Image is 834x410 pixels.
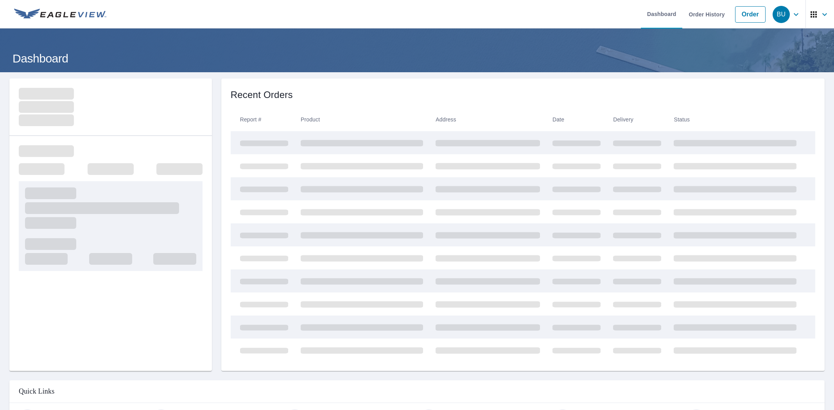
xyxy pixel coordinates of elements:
[9,50,825,66] h1: Dashboard
[19,387,815,396] p: Quick Links
[14,9,106,20] img: EV Logo
[735,6,766,23] a: Order
[231,108,294,131] th: Report #
[773,6,790,23] div: BU
[294,108,429,131] th: Product
[546,108,607,131] th: Date
[607,108,667,131] th: Delivery
[231,88,293,102] p: Recent Orders
[667,108,803,131] th: Status
[429,108,546,131] th: Address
